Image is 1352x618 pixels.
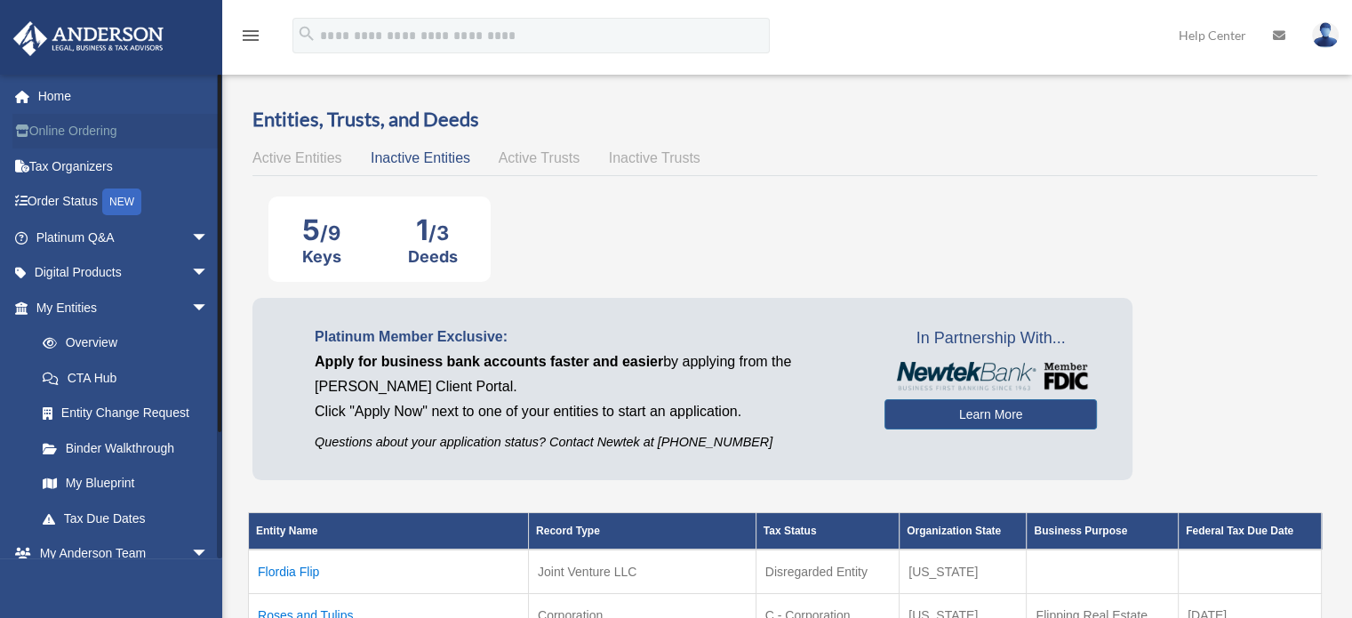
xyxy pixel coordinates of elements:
[315,431,858,453] p: Questions about your application status? Contact Newtek at [PHONE_NUMBER]
[191,290,227,326] span: arrow_drop_down
[191,220,227,256] span: arrow_drop_down
[884,399,1097,429] a: Learn More
[297,24,316,44] i: search
[315,354,663,369] span: Apply for business bank accounts faster and easier
[900,513,1027,550] th: Organization State
[756,513,899,550] th: Tax Status
[428,221,449,245] span: /3
[12,78,236,114] a: Home
[240,31,261,46] a: menu
[900,550,1027,594] td: [US_STATE]
[528,550,756,594] td: Joint Venture LLC
[12,290,227,325] a: My Entitiesarrow_drop_down
[12,148,236,184] a: Tax Organizers
[252,150,341,165] span: Active Entities
[12,220,236,255] a: Platinum Q&Aarrow_drop_down
[25,430,227,466] a: Binder Walkthrough
[315,399,858,424] p: Click "Apply Now" next to one of your entities to start an application.
[315,349,858,399] p: by applying from the [PERSON_NAME] Client Portal.
[609,150,700,165] span: Inactive Trusts
[320,221,340,245] span: /9
[12,184,236,221] a: Order StatusNEW
[25,501,227,536] a: Tax Due Dates
[12,536,236,572] a: My Anderson Teamarrow_drop_down
[191,255,227,292] span: arrow_drop_down
[25,325,218,361] a: Overview
[315,325,858,349] p: Platinum Member Exclusive:
[25,360,227,396] a: CTA Hub
[240,25,261,46] i: menu
[371,150,470,165] span: Inactive Entities
[252,106,1317,133] h3: Entities, Trusts, and Deeds
[756,550,899,594] td: Disregarded Entity
[1178,513,1321,550] th: Federal Tax Due Date
[102,189,141,215] div: NEW
[25,466,227,502] a: My Blueprint
[25,396,227,431] a: Entity Change Request
[884,325,1097,353] span: In Partnership With...
[528,513,756,550] th: Record Type
[499,150,580,165] span: Active Trusts
[12,114,236,149] a: Online Ordering
[8,21,169,56] img: Anderson Advisors Platinum Portal
[302,247,341,266] div: Keys
[191,536,227,573] span: arrow_drop_down
[408,247,458,266] div: Deeds
[1027,513,1178,550] th: Business Purpose
[408,213,458,247] div: 1
[893,362,1088,390] img: NewtekBankLogoSM.png
[249,550,529,594] td: Flordia Flip
[302,213,341,247] div: 5
[1312,22,1339,48] img: User Pic
[12,255,236,291] a: Digital Productsarrow_drop_down
[249,513,529,550] th: Entity Name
